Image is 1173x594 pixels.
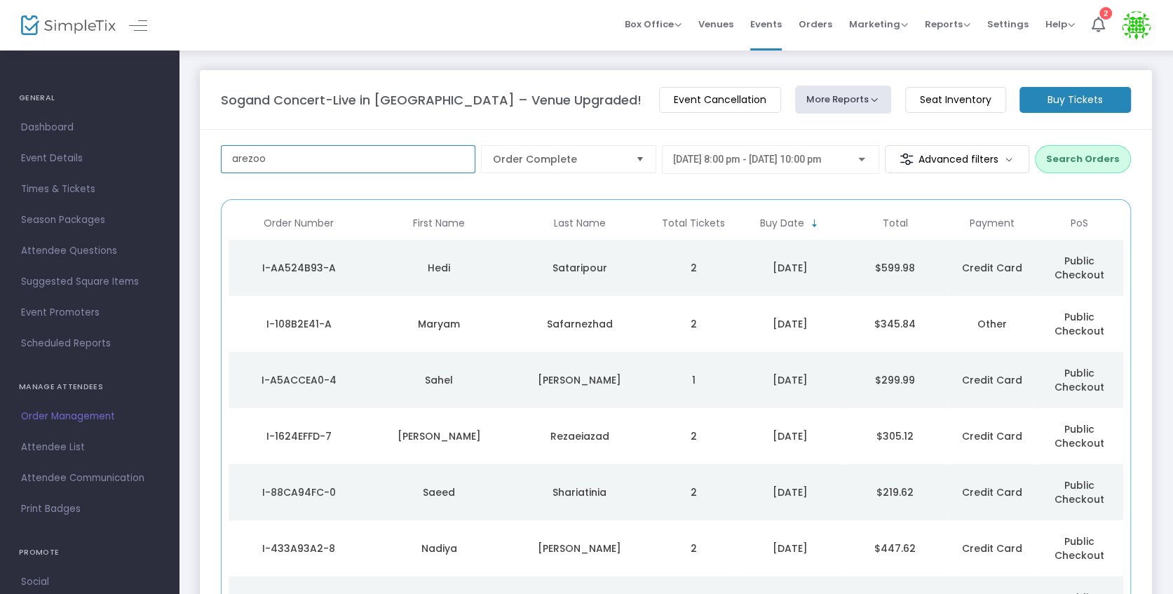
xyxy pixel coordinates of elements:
span: Credit Card [961,429,1022,443]
span: Attendee Communication [21,469,158,487]
button: Search Orders [1035,145,1131,173]
div: Shariatinia [513,485,646,499]
span: Public Checkout [1055,422,1104,450]
h4: PROMOTE [19,539,160,567]
span: Social [21,573,158,591]
div: I-88CA94FC-0 [232,485,365,499]
span: Suggested Square Items [21,273,158,291]
th: Total Tickets [649,207,737,240]
span: Attendee List [21,438,158,457]
div: Sahel [372,373,506,387]
div: Hedi [372,261,506,275]
span: Public Checkout [1055,254,1104,282]
span: Other [977,317,1006,331]
td: $299.99 [843,352,948,408]
div: Nadiya [372,541,506,555]
m-panel-title: Sogand Concert-Live in [GEOGRAPHIC_DATA] – Venue Upgraded! [221,90,642,109]
div: Saeed [372,485,506,499]
span: Order Complete [493,152,625,166]
td: 1 [649,352,737,408]
span: Season Packages [21,211,158,229]
span: Buy Date [760,217,804,229]
span: Times & Tickets [21,180,158,198]
span: Event Promoters [21,304,158,322]
span: Credit Card [961,485,1022,499]
td: 2 [649,240,737,296]
m-button: Seat Inventory [905,87,1006,113]
td: 2 [649,520,737,576]
span: Order Management [21,407,158,426]
div: 15/10/2025 [741,261,839,275]
span: [DATE] 8:00 pm - [DATE] 10:00 pm [673,154,822,165]
span: Box Office [625,18,682,31]
div: Safarnezhad [513,317,646,331]
span: Marketing [849,18,908,31]
span: Public Checkout [1055,366,1104,394]
td: $447.62 [843,520,948,576]
span: Venues [698,6,733,42]
span: Sortable [809,218,820,229]
span: Total [883,217,908,229]
span: First Name [413,217,465,229]
m-button: Event Cancellation [659,87,781,113]
td: $305.12 [843,408,948,464]
div: 13/10/2025 [741,429,839,443]
img: filter [900,152,914,166]
span: Orders [799,6,832,42]
div: 2 [1099,7,1112,20]
h4: GENERAL [19,84,160,112]
span: Payment [969,217,1014,229]
div: 13/10/2025 [741,485,839,499]
div: I-A5ACCEA0-4 [232,373,365,387]
m-button: Advanced filters [885,145,1030,173]
div: I-1624EFFD-7 [232,429,365,443]
td: 2 [649,296,737,352]
div: Rezaeiazad [513,429,646,443]
span: Print Badges [21,500,158,518]
button: Select [630,146,650,173]
span: Reports [925,18,970,31]
span: Events [750,6,782,42]
input: Search by name, email, phone, order number, ip address, or last 4 digits of card [221,145,475,173]
span: Public Checkout [1055,310,1104,338]
td: 2 [649,464,737,520]
div: Sataripour [513,261,646,275]
div: Rahmati [513,373,646,387]
div: Maryam [372,317,506,331]
button: More Reports [795,86,892,114]
td: $219.62 [843,464,948,520]
span: Credit Card [961,373,1022,387]
span: Public Checkout [1055,534,1104,562]
h4: MANAGE ATTENDEES [19,373,160,401]
span: Last Name [553,217,605,229]
span: Dashboard [21,119,158,137]
m-button: Buy Tickets [1019,87,1131,113]
span: Public Checkout [1055,478,1104,506]
span: PoS [1071,217,1088,229]
div: I-433A93A2-8 [232,541,365,555]
span: Event Details [21,149,158,168]
span: Credit Card [961,261,1022,275]
div: Mina [372,429,506,443]
span: Order Number [264,217,334,229]
span: Credit Card [961,541,1022,555]
span: Scheduled Reports [21,335,158,353]
span: Settings [987,6,1029,42]
div: I-AA524B93-A [232,261,365,275]
span: Attendee Questions [21,242,158,260]
span: Help [1045,18,1075,31]
div: I-108B2E41-A [232,317,365,331]
div: 15/10/2025 [741,317,839,331]
div: Bagheri [513,541,646,555]
td: 2 [649,408,737,464]
div: 13/10/2025 [741,373,839,387]
td: $345.84 [843,296,948,352]
td: $599.98 [843,240,948,296]
div: 13/10/2025 [741,541,839,555]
